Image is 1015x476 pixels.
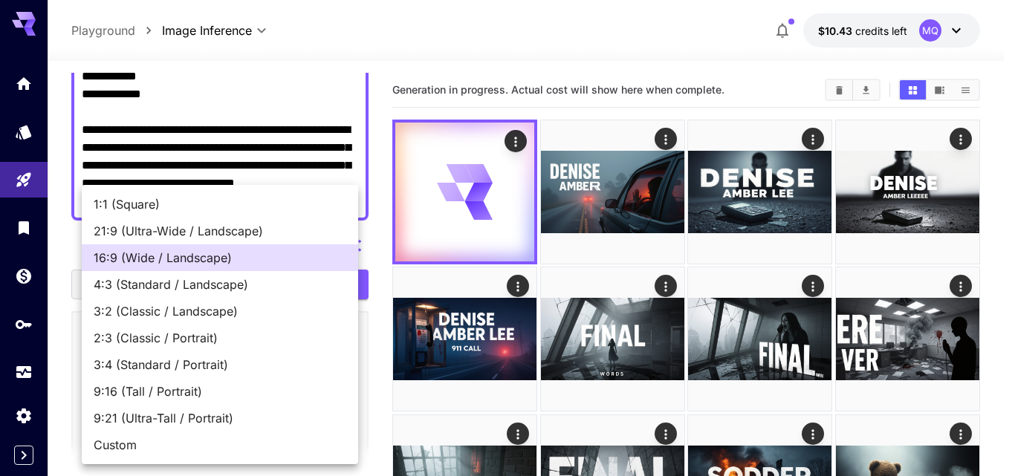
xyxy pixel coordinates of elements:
[94,222,346,240] span: 21:9 (Ultra-Wide / Landscape)
[94,276,346,293] span: 4:3 (Standard / Landscape)
[94,436,346,454] span: Custom
[94,409,346,427] span: 9:21 (Ultra-Tall / Portrait)
[94,249,346,267] span: 16:9 (Wide / Landscape)
[94,195,346,213] span: 1:1 (Square)
[94,302,346,320] span: 3:2 (Classic / Landscape)
[94,329,346,347] span: 2:3 (Classic / Portrait)
[94,356,346,374] span: 3:4 (Standard / Portrait)
[94,382,346,400] span: 9:16 (Tall / Portrait)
